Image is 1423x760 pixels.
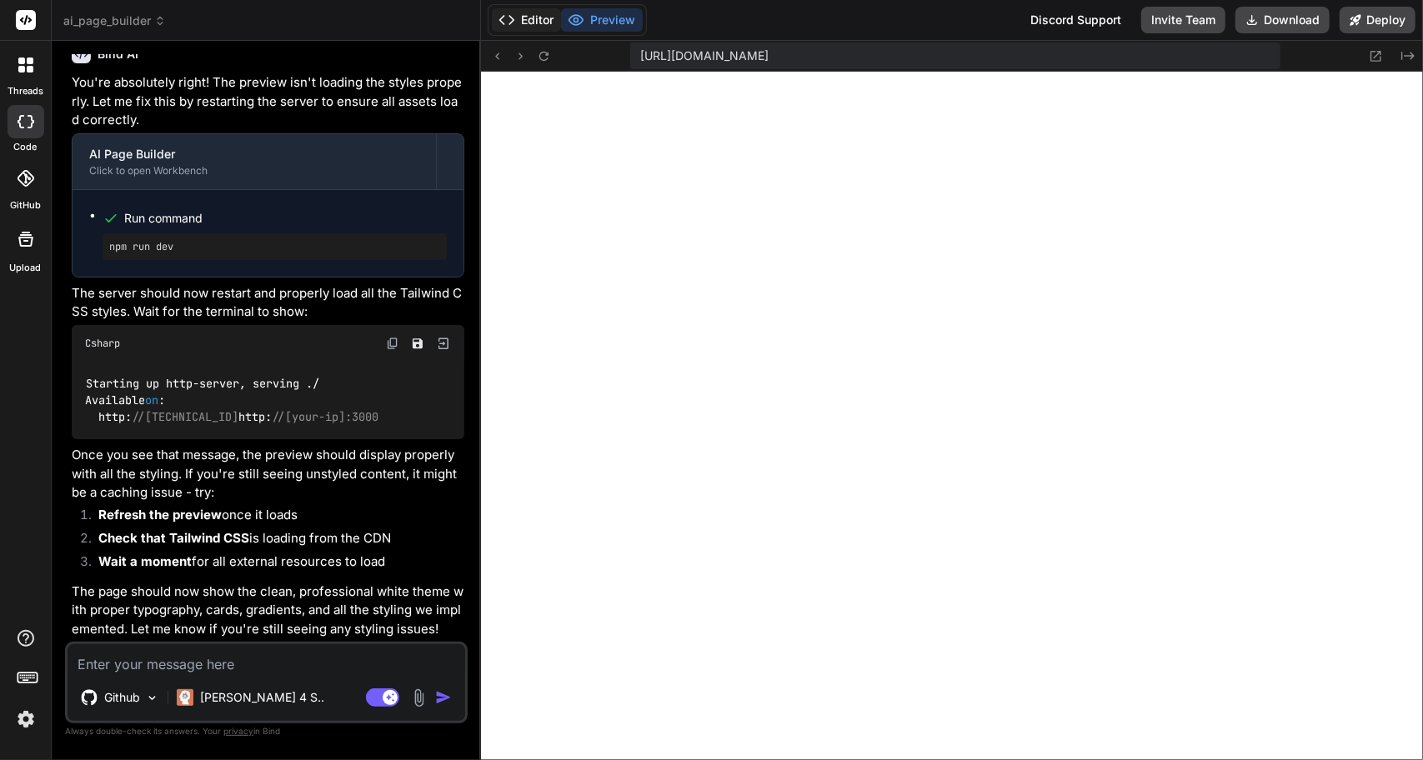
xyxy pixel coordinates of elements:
[409,688,428,707] img: attachment
[73,134,436,189] button: AI Page BuilderClick to open Workbench
[481,72,1423,760] iframe: Preview
[72,446,464,502] p: Once you see that message, the preview should display properly with all the styling. If you're st...
[98,553,192,569] strong: Wait a moment
[85,506,464,529] li: once it loads
[89,146,419,162] div: AI Page Builder
[406,332,429,355] button: Save file
[85,375,379,427] code: Starting up http-server, serving ./ Available : http: http:
[72,582,464,639] p: The page should now show the clean, professional white theme with proper typography, cards, gradi...
[65,723,468,739] p: Always double-check its answers. Your in Bind
[63,12,166,29] span: ai_page_builder
[492,8,561,32] button: Editor
[1340,7,1415,33] button: Deploy
[89,164,419,177] div: Click to open Workbench
[145,392,158,407] span: on
[104,689,140,706] p: Github
[10,261,42,275] label: Upload
[436,336,451,351] img: Open in Browser
[98,507,222,522] strong: Refresh the preview
[72,73,464,130] p: You're absolutely right! The preview isn't loading the styles properly. Let me fix this by restar...
[386,337,399,350] img: copy
[124,210,447,227] span: Run command
[72,284,464,322] p: The server should now restart and properly load all the Tailwind CSS styles. Wait for the termina...
[85,552,464,576] li: for all external resources to load
[109,240,440,253] pre: npm run dev
[435,689,452,706] img: icon
[98,46,138,62] h6: Bind AI
[98,530,249,546] strong: Check that Tailwind CSS
[12,705,40,733] img: settings
[177,689,193,706] img: Claude 4 Sonnet
[223,726,253,736] span: privacy
[640,47,769,64] span: [URL][DOMAIN_NAME]
[14,140,38,154] label: code
[132,410,238,425] span: //[TECHNICAL_ID]
[561,8,643,32] button: Preview
[85,337,120,350] span: Csharp
[85,529,464,552] li: is loading from the CDN
[1020,7,1131,33] div: Discord Support
[272,410,378,425] span: //[your-ip]:3000
[145,691,159,705] img: Pick Models
[1141,7,1225,33] button: Invite Team
[200,689,324,706] p: [PERSON_NAME] 4 S..
[1235,7,1330,33] button: Download
[10,198,41,212] label: GitHub
[8,84,43,98] label: threads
